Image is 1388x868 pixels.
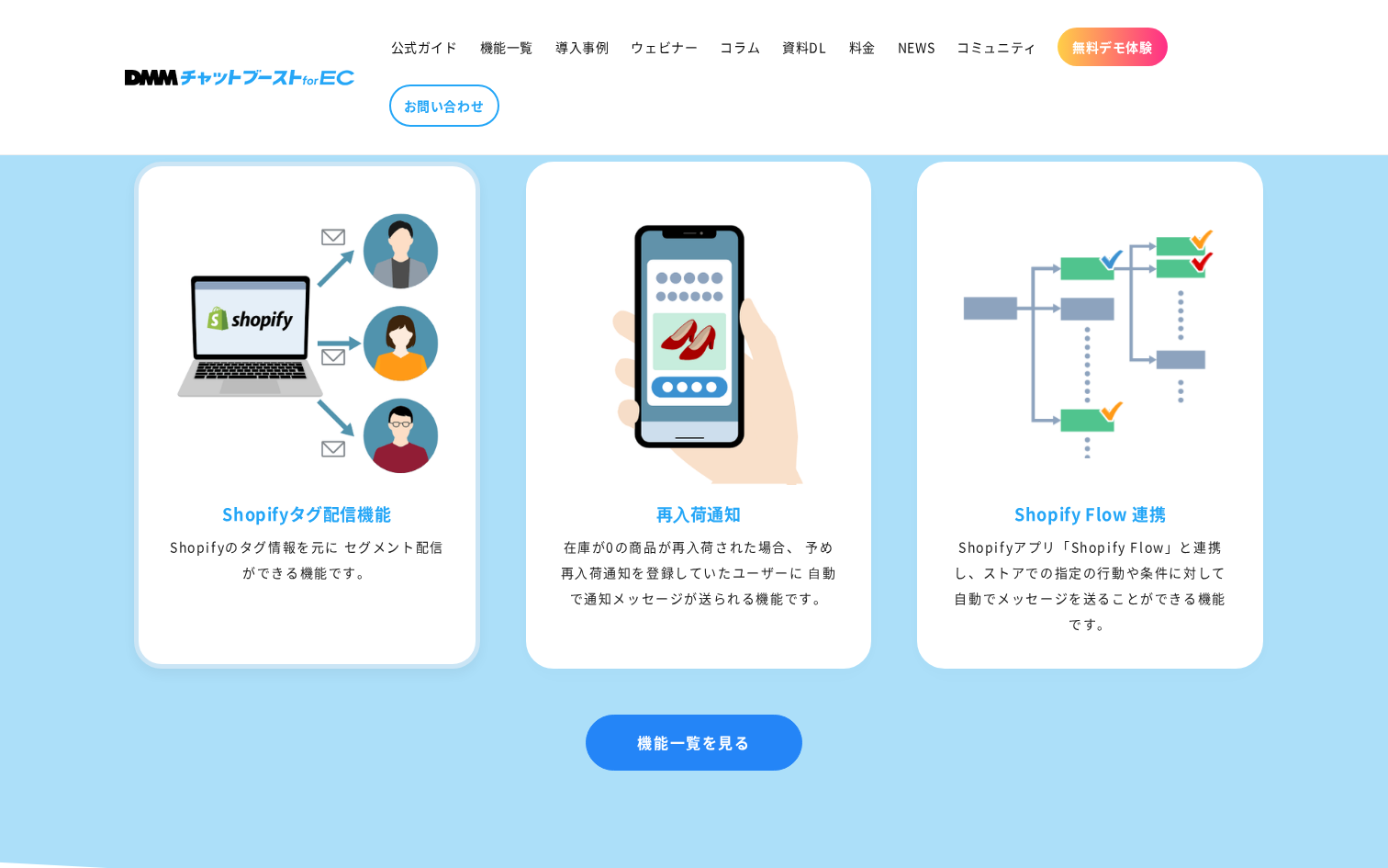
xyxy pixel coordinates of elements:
[957,39,1037,55] span: コミュニティ
[480,39,533,55] span: 機能一覧
[139,503,476,524] h3: Shopifyタグ配信機能
[771,28,837,66] a: 資料DL
[389,85,499,127] a: お問い合わせ
[125,70,354,85] img: 株式会社DMM Boost
[922,503,1259,524] h3: Shopify Flow 連携
[838,28,887,66] a: 料金
[1072,39,1153,55] span: 無料デモ体験
[139,534,476,585] div: Shopifyのタグ情報を元に セグメント配信ができる機能です。
[1058,28,1168,66] a: 無料デモ体験
[558,203,840,485] img: 再⼊荷通知
[898,39,935,55] span: NEWS
[782,39,826,55] span: 資料DL
[380,28,469,66] a: 公式ガイド
[709,28,771,66] a: コラム
[531,534,867,611] div: 在庫が0の商品が再⼊荷された場合、 予め再⼊荷通知を登録していたユーザーに ⾃動で通知メッセージが送られる機能です。
[391,39,458,55] span: 公式ガイド
[469,28,544,66] a: 機能一覧
[631,39,698,55] span: ウェビナー
[555,39,609,55] span: 導入事例
[922,534,1259,637] div: Shopifyアプリ「Shopify Flow」と連携し、ストアでの指定の行動や条件に対して自動でメッセージを送ることができる機能です。
[946,28,1048,66] a: コミュニティ
[404,97,485,114] span: お問い合わせ
[849,39,876,55] span: 料金
[586,715,801,771] a: 機能一覧を見る
[887,28,946,66] a: NEWS
[620,28,709,66] a: ウェビナー
[544,28,620,66] a: 導入事例
[949,203,1231,485] img: Shopify Flow 連携
[720,39,760,55] span: コラム
[166,203,448,485] img: Shopifyタグ配信機能
[531,503,867,524] h3: 再⼊荷通知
